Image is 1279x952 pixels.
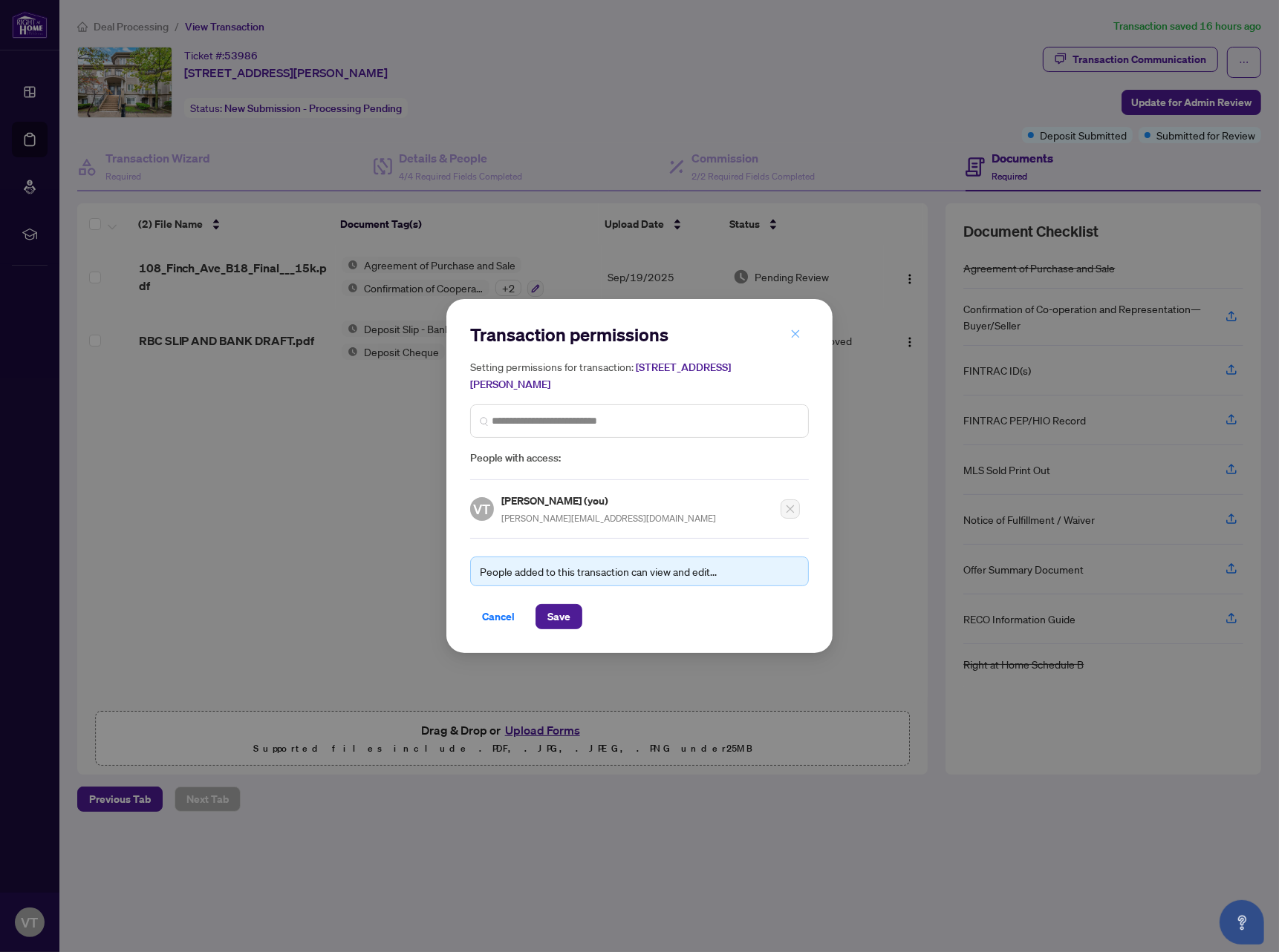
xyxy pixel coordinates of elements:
[470,358,809,393] h5: Setting permissions for transaction:
[501,513,716,524] span: [PERSON_NAME][EMAIL_ADDRESS][DOMAIN_NAME]
[470,450,809,467] span: People with access:
[790,329,801,339] span: close
[536,604,582,629] button: Save
[480,417,489,426] img: search_icon
[470,323,809,347] h2: Transaction permissions
[470,604,527,629] button: Cancel
[474,499,491,519] span: VT
[1220,900,1264,945] button: Open asap
[480,563,799,580] div: People added to this transaction can view and edit...
[547,605,570,628] span: Save
[501,492,716,509] h5: [PERSON_NAME] (you)
[482,605,515,628] span: Cancel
